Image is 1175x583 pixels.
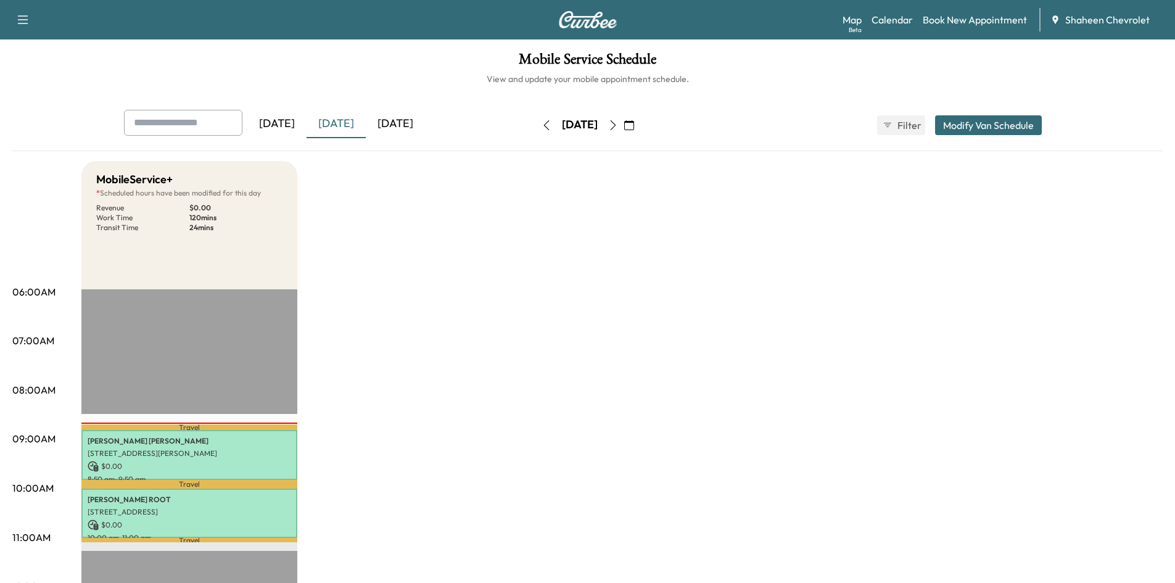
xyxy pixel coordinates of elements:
[12,52,1163,73] h1: Mobile Service Schedule
[88,474,291,484] p: 8:50 am - 9:50 am
[12,333,54,348] p: 07:00AM
[96,188,282,198] p: Scheduled hours have been modified for this day
[88,533,291,543] p: 10:00 am - 11:00 am
[96,171,173,188] h5: MobileService+
[189,203,282,213] p: $ 0.00
[96,223,189,233] p: Transit Time
[88,495,291,505] p: [PERSON_NAME] ROOT
[88,436,291,446] p: [PERSON_NAME] [PERSON_NAME]
[872,12,913,27] a: Calendar
[877,115,925,135] button: Filter
[88,449,291,458] p: [STREET_ADDRESS][PERSON_NAME]
[12,284,56,299] p: 06:00AM
[1065,12,1150,27] span: Shaheen Chevrolet
[558,11,617,28] img: Curbee Logo
[81,480,297,488] p: Travel
[189,213,282,223] p: 120 mins
[12,530,51,545] p: 11:00AM
[88,507,291,517] p: [STREET_ADDRESS]
[96,203,189,213] p: Revenue
[12,382,56,397] p: 08:00AM
[897,118,920,133] span: Filter
[96,213,189,223] p: Work Time
[849,25,862,35] div: Beta
[12,431,56,446] p: 09:00AM
[12,73,1163,85] h6: View and update your mobile appointment schedule.
[88,519,291,531] p: $ 0.00
[307,110,366,138] div: [DATE]
[189,223,282,233] p: 24 mins
[81,424,297,430] p: Travel
[923,12,1027,27] a: Book New Appointment
[935,115,1042,135] button: Modify Van Schedule
[12,481,54,495] p: 10:00AM
[843,12,862,27] a: MapBeta
[88,461,291,472] p: $ 0.00
[366,110,425,138] div: [DATE]
[247,110,307,138] div: [DATE]
[562,117,598,133] div: [DATE]
[81,538,297,542] p: Travel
